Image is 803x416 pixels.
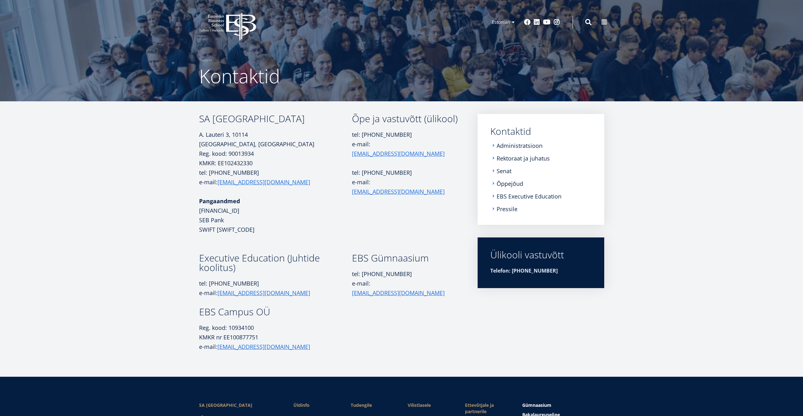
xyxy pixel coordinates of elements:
a: Rektoraat ja juhatus [497,155,550,161]
h3: Executive Education (Juhtide koolitus) [199,253,352,272]
strong: Pangaandmed [199,197,240,205]
div: SA [GEOGRAPHIC_DATA] [199,402,281,408]
h3: Õpe ja vastuvõtt (ülikool) [352,114,459,123]
h3: SA [GEOGRAPHIC_DATA] [199,114,352,123]
a: Facebook [524,19,530,25]
h3: EBS Gümnaasium [352,253,459,263]
p: Reg. kood: 10934100 [199,323,352,332]
p: [FINANCIAL_ID] SEB Pank SWIFT [SWIFT_CODE] [199,196,352,234]
p: tel: [PHONE_NUMBER] e-mail: [199,168,352,187]
span: Kontaktid [199,63,280,89]
a: Avaleht [199,57,212,63]
p: e-mail: [352,177,459,196]
a: Tudengile [351,402,395,408]
p: tel: [PHONE_NUMBER] e-mail: [352,269,459,298]
a: [EMAIL_ADDRESS][DOMAIN_NAME] [217,177,310,187]
span: Gümnaasium [522,402,551,408]
p: tel: [PHONE_NUMBER] e-mail: [199,279,352,298]
span: Vilistlasele [408,402,452,408]
a: Pressile [497,206,518,212]
a: Õppejõud [497,180,523,187]
p: A. Lauteri 3, 10114 [GEOGRAPHIC_DATA], [GEOGRAPHIC_DATA] Reg. kood: 90013934 [199,130,352,158]
span: Üldinfo [293,402,338,408]
p: tel: [PHONE_NUMBER] [352,168,459,177]
a: Gümnaasium [522,402,604,408]
a: [EMAIL_ADDRESS][DOMAIN_NAME] [217,288,310,298]
a: [EMAIL_ADDRESS][DOMAIN_NAME] [352,187,445,196]
p: KMKR nr EE100877751 [199,332,352,342]
p: tel: [PHONE_NUMBER] e-mail: [352,130,459,158]
div: Ülikooli vastuvõtt [490,250,592,260]
span: Ettevõtjale ja partnerile [465,402,510,415]
a: Youtube [543,19,550,25]
a: Senat [497,168,511,174]
p: KMKR: EE102432330 [199,158,352,168]
a: Linkedin [534,19,540,25]
a: Administratsioon [497,142,543,149]
p: e-mail: [199,342,352,351]
h3: EBS Campus OÜ [199,307,352,317]
a: [EMAIL_ADDRESS][DOMAIN_NAME] [352,288,445,298]
a: Instagram [554,19,560,25]
a: Kontaktid [490,127,592,136]
a: EBS Executive Education [497,193,561,199]
a: [EMAIL_ADDRESS][DOMAIN_NAME] [352,149,445,158]
strong: Telefon: [PHONE_NUMBER] [490,267,558,274]
a: [EMAIL_ADDRESS][DOMAIN_NAME] [217,342,310,351]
